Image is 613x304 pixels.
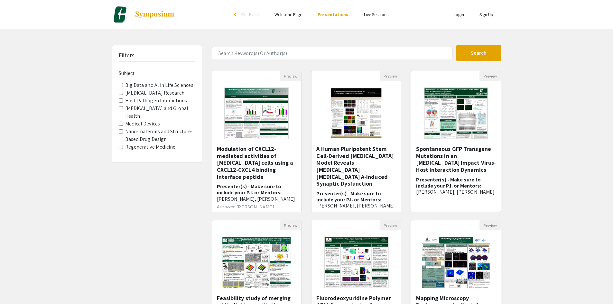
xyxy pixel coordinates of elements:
[456,45,501,61] button: Search
[274,12,302,17] a: Welcome Page
[416,177,496,195] h6: Presenter(s) - Make sure to include your P.I. or Mentors:
[417,81,495,145] img: <p class="ql-align-center"><strong style="color: rgb(0, 0, 0); background-color: transparent;">Sp...
[479,220,501,230] button: Preview
[119,52,135,59] h5: Filters
[311,71,401,212] div: Open Presentation <p><strong>A Human Pluripotent Stem Cell-Derived Neuromuscular Junction Model R...
[125,81,193,89] label: Big Data and Al in Life Sciences
[316,145,396,187] h5: A Human Pluripotent Stem Cell-Derived [MEDICAL_DATA] Model Reveals [MEDICAL_DATA] [MEDICAL_DATA] ...
[125,143,176,151] label: Regenerative Medicine
[454,12,464,17] a: Login
[416,189,495,195] span: [PERSON_NAME], [PERSON_NAME]
[125,89,184,97] label: [MEDICAL_DATA] Research
[234,13,238,16] div: arrow_back_ios
[316,202,395,209] span: [PERSON_NAME], [PERSON_NAME]
[125,97,187,105] label: Host-Pathogen Interactions
[125,105,195,120] label: [MEDICAL_DATA] and Global Health
[415,230,497,295] img: <p>Mapping Microscopy Performance for Next-Gen Biomedical Imaging</p>
[316,190,396,209] h6: Presenter(s) - Make sure to include your P.I. or Mentors:
[217,145,297,180] h5: Modulation of CXCL12-mediated activities of [MEDICAL_DATA] cells using a CXCL12-CXCL4 binding int...
[218,81,295,145] img: <p>Modulation of CXCL12-mediated activities of metastatic breast cancer cells using a CXCL12-CXCL...
[125,120,160,128] label: Medical Devices
[280,220,301,230] button: Preview
[112,6,128,23] img: Charlotte Biomedical Sciences Symposium 2025
[112,6,175,23] a: Charlotte Biomedical Sciences Symposium 2025
[119,70,195,76] h6: Subject
[324,81,388,145] img: <p><strong>A Human Pluripotent Stem Cell-Derived Neuromuscular Junction Model Reveals Botulinum N...
[135,11,175,18] img: Symposium by ForagerOne
[479,71,501,81] button: Preview
[318,12,348,17] a: Presentations
[317,230,396,295] img: <p class="ql-align-center">Fluorodeoxyuridine Polymer CF10 Demonstrates Synergy with 5-Ethynyl-2'...
[380,71,401,81] button: Preview
[479,12,494,17] a: Sign Up
[411,71,501,212] div: Open Presentation <p class="ql-align-center"><strong style="color: rgb(0, 0, 0); background-color...
[125,128,195,143] label: Nano-materials and Structure-Based Drug Design
[241,12,259,17] span: Exit Event
[212,47,452,59] input: Search Keyword(s) Or Author(s)
[217,205,297,215] p: Authors: [PERSON_NAME], [PERSON_NAME], [PERSON_NAME]
[280,71,301,81] button: Preview
[216,230,297,295] img: <p><strong>Feasibility study of merging white-light quantitative phase microscopy to regular micr...
[217,183,297,202] h6: Presenter(s) - Make sure to include your P.I. or Mentors:
[380,220,401,230] button: Preview
[416,145,496,173] h5: Spontaneous GFP Transgene Mutations in an [MEDICAL_DATA] Impact Virus-Host Interaction Dynamics
[217,196,295,202] span: [PERSON_NAME], [PERSON_NAME]
[212,71,302,212] div: Open Presentation <p>Modulation of CXCL12-mediated activities of metastatic breast cancer cells u...
[364,12,388,17] a: Live Sessions
[5,275,27,299] iframe: Chat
